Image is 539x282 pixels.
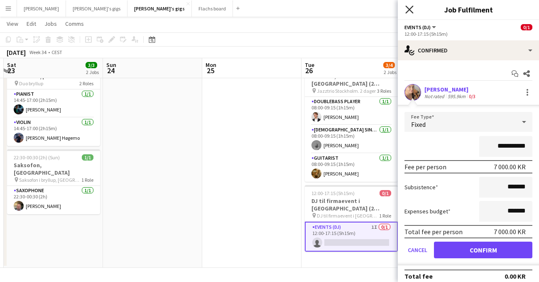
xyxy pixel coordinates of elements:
[404,24,431,30] span: Events (DJ)
[19,177,81,183] span: Saksofon i bryllup, [GEOGRAPHIC_DATA]
[27,49,48,55] span: Week 34
[424,93,446,99] div: Not rated
[79,80,93,87] span: 2 Roles
[7,60,100,146] app-job-card: 14:45-17:00 (2h15m)2/2Duo fiolin/piano Duo bryllup2 RolesPianist1/114:45-17:00 (2h15m)[PERSON_NAM...
[404,242,431,258] button: Cancel
[19,80,43,87] span: Duo bryllup
[304,66,314,75] span: 26
[494,163,526,171] div: 7 000.00 KR
[411,120,426,129] span: Fixed
[6,66,16,75] span: 23
[305,125,398,153] app-card-role: [DEMOGRAPHIC_DATA] Singer1/108:00-09:15 (1h15m)[PERSON_NAME]
[404,183,438,191] label: Subsistence
[23,18,39,29] a: Edit
[311,190,355,196] span: 12:00-17:15 (5h15m)
[66,0,127,17] button: [PERSON_NAME]'s gigs
[7,20,18,27] span: View
[377,88,391,94] span: 3 Roles
[434,242,532,258] button: Confirm
[404,228,463,236] div: Total fee per person
[305,97,398,125] app-card-role: Doublebass Player1/108:00-09:15 (1h15m)[PERSON_NAME]
[7,61,16,69] span: Sat
[14,154,60,161] span: 22:30-00:30 (2h) (Sun)
[398,4,539,15] h3: Job Fulfilment
[105,66,116,75] span: 24
[494,228,526,236] div: 7 000.00 KR
[446,93,467,99] div: 595.9km
[404,24,437,30] button: Events (DJ)
[305,153,398,182] app-card-role: Guitarist1/108:00-09:15 (1h15m)[PERSON_NAME]
[3,18,22,29] a: View
[305,61,314,69] span: Tue
[305,197,398,212] h3: DJ til firmaevent i [GEOGRAPHIC_DATA] (2 [PERSON_NAME])
[317,213,379,219] span: DJ til firmaevent i [GEOGRAPHIC_DATA]
[404,208,451,215] label: Expenses budget
[127,0,192,17] button: [PERSON_NAME]'s gigs
[404,272,433,280] div: Total fee
[505,272,526,280] div: 0.00 KR
[404,163,446,171] div: Fee per person
[7,186,100,214] app-card-role: Saxophone1/122:30-00:30 (2h)[PERSON_NAME]
[7,89,100,118] app-card-role: Pianist1/114:45-17:00 (2h15m)[PERSON_NAME]
[305,72,398,87] h3: Jazztrio, [GEOGRAPHIC_DATA] (2 [PERSON_NAME])
[82,154,93,161] span: 1/1
[469,93,475,99] app-skills-label: 0/3
[86,69,99,75] div: 2 Jobs
[380,190,391,196] span: 0/1
[65,20,84,27] span: Comms
[305,222,398,252] app-card-role: Events (DJ)1I0/112:00-17:15 (5h15m)
[379,213,391,219] span: 1 Role
[404,31,532,37] div: 12:00-17:15 (5h15m)
[384,69,397,75] div: 2 Jobs
[7,161,100,176] h3: Saksofon, [GEOGRAPHIC_DATA]
[424,86,477,93] div: [PERSON_NAME]
[7,149,100,214] app-job-card: 22:30-00:30 (2h) (Sun)1/1Saksofon, [GEOGRAPHIC_DATA] Saksofon i bryllup, [GEOGRAPHIC_DATA]1 RoleS...
[398,40,539,60] div: Confirmed
[7,48,26,57] div: [DATE]
[86,62,97,68] span: 3/3
[106,61,116,69] span: Sun
[383,62,395,68] span: 3/4
[521,24,532,30] span: 0/1
[17,0,66,17] button: [PERSON_NAME]
[206,61,216,69] span: Mon
[81,177,93,183] span: 1 Role
[41,18,60,29] a: Jobs
[305,185,398,252] app-job-card: 12:00-17:15 (5h15m)0/1DJ til firmaevent i [GEOGRAPHIC_DATA] (2 [PERSON_NAME]) DJ til firmaevent i...
[51,49,62,55] div: CEST
[62,18,87,29] a: Comms
[192,0,233,17] button: Flachs board
[44,20,57,27] span: Jobs
[317,88,376,94] span: Jazztrio Stockholm. 2 dager
[305,60,398,182] app-job-card: 08:00-09:15 (1h15m)3/3Jazztrio, [GEOGRAPHIC_DATA] (2 [PERSON_NAME]) Jazztrio Stockholm. 2 dager3 ...
[27,20,36,27] span: Edit
[7,118,100,146] app-card-role: Violin1/114:45-17:00 (2h15m)[PERSON_NAME] Høgemo
[204,66,216,75] span: 25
